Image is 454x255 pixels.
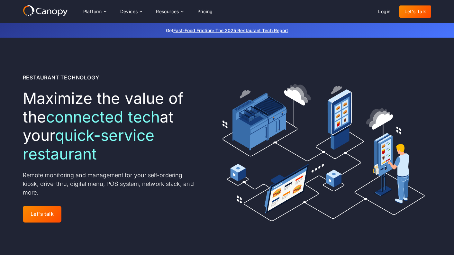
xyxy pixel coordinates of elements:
[192,5,218,18] a: Pricing
[69,27,385,34] p: Get
[120,9,138,14] div: Devices
[23,171,196,197] p: Remote monitoring and management for your self-ordering kiosk, drive-thru, digital menu, POS syst...
[31,211,54,217] div: Let's talk
[23,126,154,163] em: quick-service restaurant
[46,107,160,126] em: connected tech
[399,5,431,18] a: Let's Talk
[156,9,179,14] div: Resources
[83,9,102,14] div: Platform
[373,5,395,18] a: Login
[23,89,196,163] h1: Maximize the value of the at your
[23,206,62,222] a: Let's talk
[23,74,99,81] div: Restaurant Technology
[173,28,288,33] a: Fast-Food Friction: The 2025 Restaurant Tech Report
